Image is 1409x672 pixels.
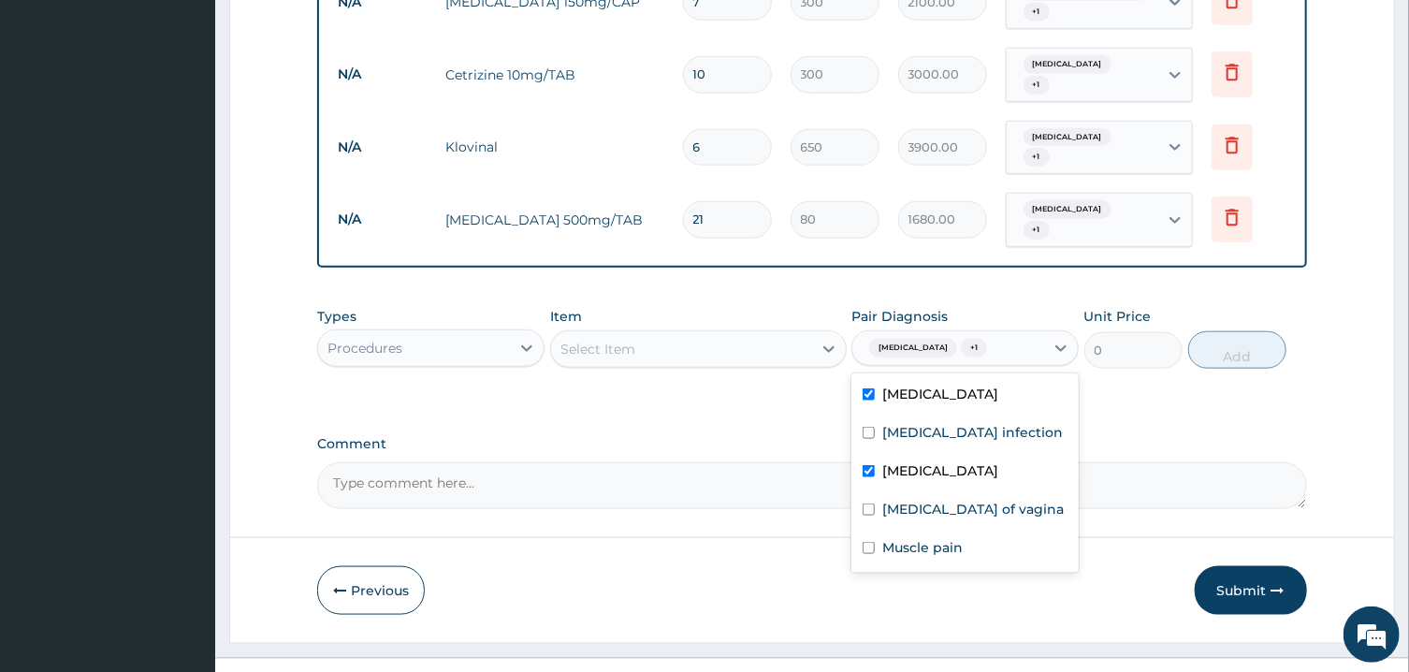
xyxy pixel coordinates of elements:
[1024,221,1050,240] span: + 1
[97,105,314,129] div: Chat with us now
[1024,128,1111,147] span: [MEDICAL_DATA]
[109,211,258,400] span: We're online!
[436,56,673,94] td: Cetrizine 10mg/TAB
[1024,148,1050,167] span: + 1
[328,202,436,237] td: N/A
[1188,331,1287,369] button: Add
[882,538,963,557] label: Muscle pain
[436,128,673,166] td: Klovinal
[328,57,436,92] td: N/A
[307,9,352,54] div: Minimize live chat window
[1024,3,1050,22] span: + 1
[9,461,356,527] textarea: Type your message and hit 'Enter'
[882,500,1064,519] label: [MEDICAL_DATA] of vagina
[317,566,425,615] button: Previous
[1084,307,1152,326] label: Unit Price
[327,339,402,358] div: Procedures
[317,436,1306,452] label: Comment
[869,339,957,358] span: [MEDICAL_DATA]
[328,130,436,165] td: N/A
[851,307,948,326] label: Pair Diagnosis
[882,423,1063,442] label: [MEDICAL_DATA] infection
[1195,566,1307,615] button: Submit
[1024,76,1050,95] span: + 1
[35,94,76,140] img: d_794563401_company_1708531726252_794563401
[961,339,987,358] span: + 1
[436,201,673,239] td: [MEDICAL_DATA] 500mg/TAB
[1024,200,1111,219] span: [MEDICAL_DATA]
[882,461,998,480] label: [MEDICAL_DATA]
[560,340,635,358] div: Select Item
[1024,55,1111,74] span: [MEDICAL_DATA]
[550,307,582,326] label: Item
[882,385,998,403] label: [MEDICAL_DATA]
[317,309,356,325] label: Types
